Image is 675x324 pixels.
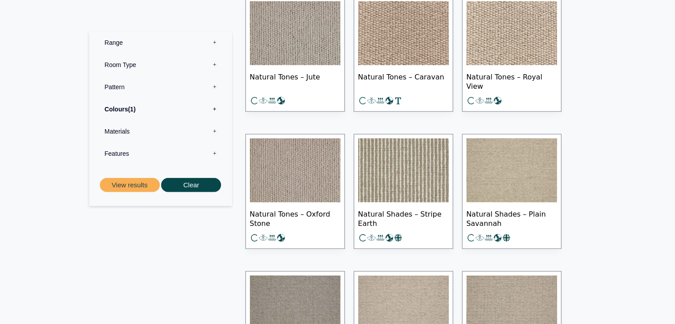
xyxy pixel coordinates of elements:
[96,75,225,98] label: Pattern
[358,1,449,65] img: Natural Tones - Caravan
[96,142,225,164] label: Features
[466,138,557,202] img: Plain sandy tone
[466,65,557,96] span: Natural Tones – Royal View
[161,178,221,192] button: Clear
[250,65,340,96] span: Natural Tones – Jute
[250,1,340,65] img: Natural Tones Jute
[96,120,225,142] label: Materials
[358,202,449,233] span: Natural Shades – Stripe Earth
[96,98,225,120] label: Colours
[250,138,340,202] img: Natural Tones - Oxford Stone
[96,31,225,53] label: Range
[466,1,557,65] img: Natural Tones - Royal View
[354,134,453,249] a: Natural Shades – Stripe Earth
[466,202,557,233] span: Natural Shades – Plain Savannah
[358,138,449,202] img: Soft beige & cream stripe
[96,53,225,75] label: Room Type
[100,178,160,192] button: View results
[128,105,135,112] span: 1
[250,202,340,233] span: Natural Tones – Oxford Stone
[462,134,561,249] a: Natural Shades – Plain Savannah
[245,134,345,249] a: Natural Tones – Oxford Stone
[358,65,449,96] span: Natural Tones – Caravan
